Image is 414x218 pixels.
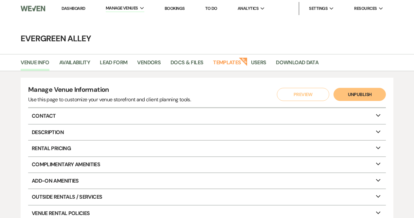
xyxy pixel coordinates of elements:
[28,173,386,188] p: Add-On Amenities
[309,5,328,12] span: Settings
[277,88,329,101] button: Preview
[28,189,386,205] p: Outside Rentals / Services
[213,58,241,71] a: Templates
[106,5,138,11] span: Manage Venues
[205,6,217,11] a: To Do
[28,141,386,156] p: Rental Pricing
[28,85,191,96] h4: Manage Venue Information
[239,57,248,66] strong: New
[28,108,386,124] p: Contact
[333,88,386,101] button: Unpublish
[21,58,49,71] a: Venue Info
[59,58,90,71] a: Availability
[137,58,161,71] a: Vendors
[21,2,45,15] img: Weven Logo
[100,58,127,71] a: Lead Form
[28,96,191,104] div: Use this page to customize your venue storefront and client planning tools.
[275,88,328,101] a: Preview
[276,58,318,71] a: Download Data
[62,6,85,11] a: Dashboard
[165,6,185,11] a: Bookings
[251,58,266,71] a: Users
[171,58,203,71] a: Docs & Files
[28,157,386,172] p: Complimentary Amenities
[354,5,377,12] span: Resources
[28,125,386,140] p: Description
[238,5,259,12] span: Analytics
